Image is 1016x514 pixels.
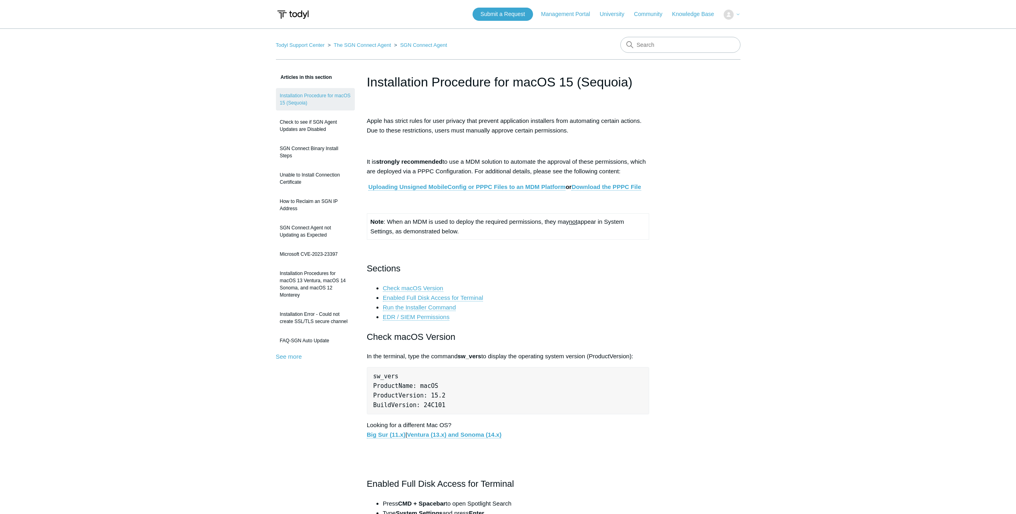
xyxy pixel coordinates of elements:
[367,261,650,275] h2: Sections
[383,313,450,321] a: EDR / SIEM Permissions
[276,7,310,22] img: Todyl Support Center Help Center home page
[367,431,406,438] a: Big Sur (11.x)
[672,10,722,18] a: Knowledge Base
[383,499,650,508] li: Press to open Spotlight Search
[368,183,566,191] a: Uploading Unsigned MobileConfig or PPPC Files to an MDM Platform
[276,167,355,190] a: Unable to Install Connection Certificate
[600,10,632,18] a: University
[367,72,650,92] h1: Installation Procedure for macOS 15 (Sequoia)
[276,307,355,329] a: Installation Error - Could not create SSL/TLS secure channel
[457,353,481,359] strong: sw_vers
[276,247,355,262] a: Microsoft CVE-2023-23397
[367,330,650,344] h2: Check macOS Version
[276,114,355,137] a: Check to see if SGN Agent Updates are Disabled
[383,294,483,301] a: Enabled Full Disk Access for Terminal
[376,158,443,165] strong: strongly recommended
[367,157,650,176] p: It is to use a MDM solution to automate the approval of these permissions, which are deployed via...
[367,367,650,414] pre: sw_vers ProductName: macOS ProductVersion: 15.2 BuildVersion: 24C101
[407,431,501,438] a: Ventura (13.x) and Sonoma (14.x)
[276,194,355,216] a: How to Reclaim an SGN IP Address
[276,266,355,303] a: Installation Procedures for macOS 13 Ventura, macOS 14 Sonoma, and macOS 12 Monterey
[367,214,649,240] td: : When an MDM is used to deploy the required permissions, they may appear in System Settings, as ...
[334,42,391,48] a: The SGN Connect Agent
[370,218,384,225] strong: Note
[634,10,670,18] a: Community
[398,500,446,507] strong: CMD + Spacebar
[276,42,325,48] a: Todyl Support Center
[276,333,355,348] a: FAQ-SGN Auto Update
[383,285,443,292] a: Check macOS Version
[383,304,456,311] a: Run the Installer Command
[367,116,650,135] p: Apple has strict rules for user privacy that prevent application installers from automating certa...
[276,42,326,48] li: Todyl Support Center
[392,42,447,48] li: SGN Connect Agent
[276,141,355,163] a: SGN Connect Binary Install Steps
[368,183,641,191] strong: or
[367,420,650,440] p: Looking for a different Mac OS? |
[326,42,392,48] li: The SGN Connect Agent
[620,37,740,53] input: Search
[367,477,650,491] h2: Enabled Full Disk Access for Terminal
[473,8,533,21] a: Submit a Request
[541,10,598,18] a: Management Portal
[400,42,447,48] a: SGN Connect Agent
[276,353,302,360] a: See more
[276,220,355,243] a: SGN Connect Agent not Updating as Expected
[569,218,577,225] span: not
[276,74,332,80] span: Articles in this section
[571,183,641,191] a: Download the PPPC File
[367,351,650,361] p: In the terminal, type the command to display the operating system version (ProductVersion):
[276,88,355,110] a: Installation Procedure for macOS 15 (Sequoia)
